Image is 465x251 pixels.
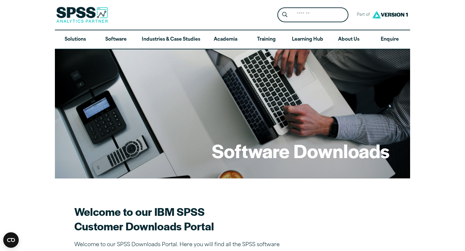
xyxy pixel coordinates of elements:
svg: Search magnifying glass icon [282,12,287,17]
a: Academia [205,30,246,49]
h2: Welcome to our IBM SPSS Customer Downloads Portal [74,204,300,233]
img: SPSS Analytics Partner [56,7,108,23]
h1: Software Downloads [212,138,389,163]
a: Industries & Case Studies [137,30,205,49]
a: Learning Hub [287,30,328,49]
a: Enquire [369,30,410,49]
button: Search magnifying glass icon [279,9,291,21]
a: Training [246,30,287,49]
img: Version1 Logo [371,9,409,21]
a: About Us [328,30,369,49]
a: Software [96,30,136,49]
span: Part of [354,10,371,20]
a: Solutions [55,30,96,49]
nav: Desktop version of site main menu [55,30,410,49]
button: Open CMP widget [3,232,19,248]
form: Site Header Search Form [277,7,348,23]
